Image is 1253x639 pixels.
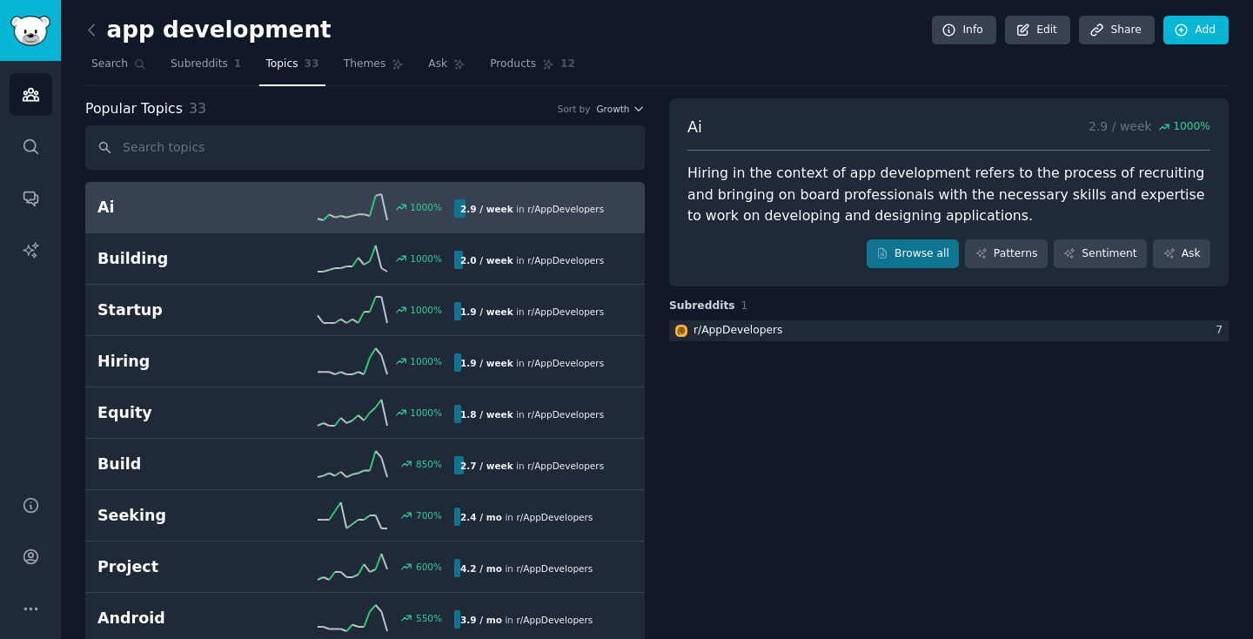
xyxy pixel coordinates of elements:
[85,439,645,490] a: Build850%2.7 / weekin r/AppDevelopers
[85,233,645,285] a: Building1000%2.0 / weekin r/AppDevelopers
[454,610,599,629] div: in
[1079,16,1154,45] a: Share
[416,612,442,624] div: 550 %
[85,17,332,44] h2: app development
[97,197,276,219] h2: Ai
[687,163,1210,227] div: Hiring in the context of app development refers to the process of recruiting and bringing on boar...
[265,57,298,72] span: Topics
[85,490,645,541] a: Seeking700%2.4 / moin r/AppDevelopers
[460,615,502,625] b: 3.9 / mo
[460,461,513,471] b: 2.7 / week
[85,125,645,170] input: Search topics
[1216,323,1229,339] div: 7
[460,255,513,266] b: 2.0 / week
[1089,117,1210,138] p: 2.9 / week
[164,50,247,86] a: Subreddits1
[97,556,276,578] h2: Project
[460,409,513,420] b: 1.8 / week
[527,461,604,471] span: r/ AppDevelopers
[234,57,242,72] span: 1
[460,358,513,368] b: 1.9 / week
[454,559,599,577] div: in
[416,561,442,573] div: 600 %
[527,358,604,368] span: r/ AppDevelopers
[97,454,276,475] h2: Build
[97,248,276,270] h2: Building
[189,100,206,117] span: 33
[10,16,50,46] img: GummySearch logo
[454,508,599,526] div: in
[85,336,645,387] a: Hiring1000%1.9 / weekin r/AppDevelopers
[454,353,610,372] div: in
[1173,119,1210,135] span: 1000 %
[460,204,513,214] b: 2.9 / week
[416,458,442,470] div: 850 %
[85,50,152,86] a: Search
[97,608,276,629] h2: Android
[596,103,629,115] span: Growth
[516,563,593,574] span: r/ AppDevelopers
[305,57,319,72] span: 33
[1005,16,1070,45] a: Edit
[410,252,442,265] div: 1000 %
[454,302,610,320] div: in
[669,320,1229,342] a: AppDevelopersr/AppDevelopers7
[527,204,604,214] span: r/ AppDevelopers
[558,103,591,115] div: Sort by
[687,117,702,138] span: Ai
[460,563,502,574] b: 4.2 / mo
[527,255,604,266] span: r/ AppDevelopers
[560,57,575,72] span: 12
[97,299,276,321] h2: Startup
[259,50,325,86] a: Topics33
[460,512,502,522] b: 2.4 / mo
[669,299,735,314] span: Subreddits
[484,50,581,86] a: Products12
[97,505,276,527] h2: Seeking
[416,509,442,521] div: 700 %
[410,355,442,367] div: 1000 %
[490,57,536,72] span: Products
[527,409,604,420] span: r/ AppDevelopers
[85,285,645,336] a: Startup1000%1.9 / weekin r/AppDevelopers
[596,103,645,115] button: Growth
[422,50,472,86] a: Ask
[741,299,748,312] span: 1
[428,57,447,72] span: Ask
[97,351,276,373] h2: Hiring
[965,239,1047,269] a: Patterns
[867,239,960,269] a: Browse all
[694,323,783,339] div: r/ AppDevelopers
[344,57,386,72] span: Themes
[85,387,645,439] a: Equity1000%1.8 / weekin r/AppDevelopers
[454,405,610,423] div: in
[410,304,442,316] div: 1000 %
[932,16,996,45] a: Info
[85,541,645,593] a: Project600%4.2 / moin r/AppDevelopers
[338,50,411,86] a: Themes
[454,251,610,269] div: in
[85,182,645,233] a: Ai1000%2.9 / weekin r/AppDevelopers
[1163,16,1229,45] a: Add
[1153,239,1210,269] a: Ask
[527,306,604,317] span: r/ AppDevelopers
[97,402,276,424] h2: Equity
[410,201,442,213] div: 1000 %
[410,407,442,419] div: 1000 %
[171,57,228,72] span: Subreddits
[454,199,610,218] div: in
[675,325,687,337] img: AppDevelopers
[516,512,593,522] span: r/ AppDevelopers
[454,456,610,474] div: in
[85,98,183,120] span: Popular Topics
[460,306,513,317] b: 1.9 / week
[91,57,128,72] span: Search
[1054,239,1147,269] a: Sentiment
[516,615,593,625] span: r/ AppDevelopers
